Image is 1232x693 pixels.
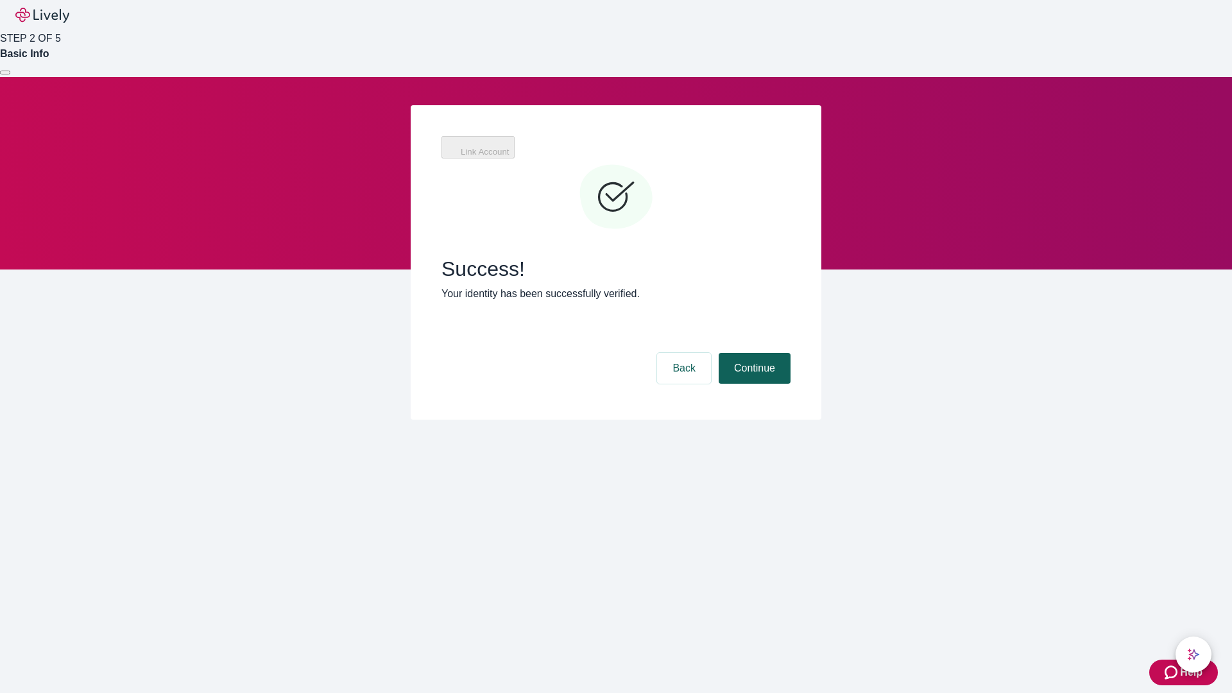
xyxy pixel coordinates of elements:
[15,8,69,23] img: Lively
[1176,637,1211,672] button: chat
[1165,665,1180,680] svg: Zendesk support icon
[577,159,654,236] svg: Checkmark icon
[441,257,791,281] span: Success!
[441,286,791,302] p: Your identity has been successfully verified.
[1149,660,1218,685] button: Zendesk support iconHelp
[657,353,711,384] button: Back
[719,353,791,384] button: Continue
[1187,648,1200,661] svg: Lively AI Assistant
[441,136,515,158] button: Link Account
[1180,665,1202,680] span: Help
